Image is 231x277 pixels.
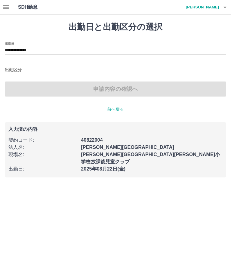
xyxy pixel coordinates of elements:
h1: 出勤日と出勤区分の選択 [5,22,226,32]
p: 入力済の内容 [8,127,223,132]
b: 2025年08月22日(金) [81,166,125,171]
b: 40822004 [81,137,103,143]
p: 法人名 : [8,144,77,151]
p: 契約コード : [8,137,77,144]
p: 現場名 : [8,151,77,158]
label: 出勤日 [5,41,14,46]
p: 出勤日 : [8,165,77,173]
p: 前へ戻る [5,106,226,112]
b: [PERSON_NAME][GEOGRAPHIC_DATA][PERSON_NAME]小学校放課後児童クラブ [81,152,220,164]
b: [PERSON_NAME][GEOGRAPHIC_DATA] [81,145,174,150]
